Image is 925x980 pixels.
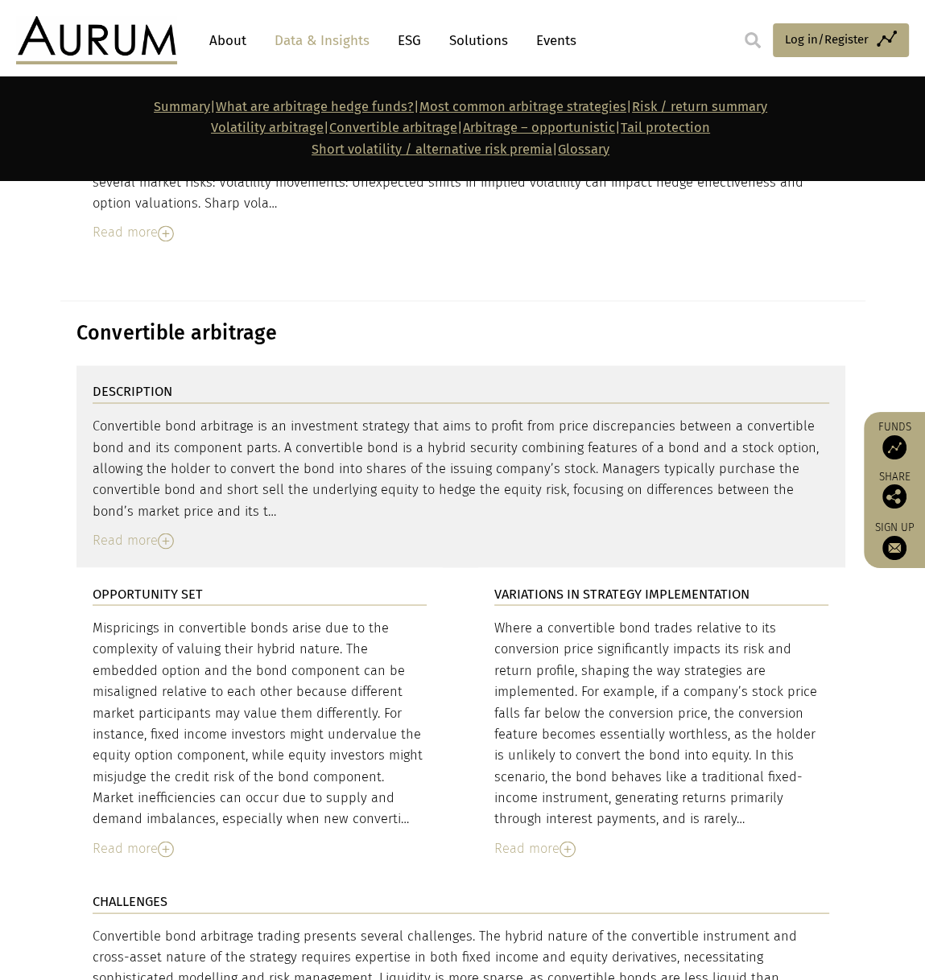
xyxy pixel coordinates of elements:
[441,26,516,56] a: Solutions
[494,838,829,859] div: Read more
[745,32,761,48] img: search.svg
[528,26,576,56] a: Events
[76,321,845,345] h3: Convertible arbitrage
[882,536,906,560] img: Sign up to our newsletter
[390,26,429,56] a: ESG
[558,142,609,157] a: Glossary
[93,893,167,908] strong: CHALLENGES
[882,435,906,459] img: Access Funds
[632,99,767,114] a: Risk / return summary
[266,26,378,56] a: Data & Insights
[154,99,632,114] strong: | | |
[621,120,710,135] a: Tail protection
[560,841,576,857] img: Read More
[312,142,552,157] a: Short volatility / alternative risk premia
[154,99,210,114] a: Summary
[785,30,869,49] span: Log in/Register
[312,142,609,157] span: |
[872,471,917,509] div: Share
[773,23,909,57] a: Log in/Register
[211,120,621,135] strong: | | |
[329,120,457,135] a: Convertible arbitrage
[872,420,917,459] a: Funds
[93,222,829,243] div: Read more
[93,586,203,601] strong: OPPORTUNITY SET
[158,533,174,549] img: Read More
[158,841,174,857] img: Read More
[494,586,749,601] strong: VARIATIONS IN STRATEGY IMPLEMENTATION
[494,617,829,830] div: Where a convertible bond trades relative to its conversion price significantly impacts its risk a...
[93,415,829,521] div: Convertible bond arbitrage is an investment strategy that aims to profit from price discrepancies...
[882,484,906,509] img: Share this post
[216,99,414,114] a: What are arbitrage hedge funds?
[93,838,427,859] div: Read more
[16,16,177,64] img: Aurum
[93,617,427,830] div: Mispricings in convertible bonds arise due to the complexity of valuing their hybrid nature. The ...
[93,529,829,550] div: Read more
[419,99,626,114] a: Most common arbitrage strategies
[872,521,917,560] a: Sign up
[201,26,254,56] a: About
[211,120,324,135] a: Volatility arbitrage
[158,225,174,241] img: Read More
[463,120,615,135] a: Arbitrage – opportunistic
[93,384,172,399] strong: DESCRIPTION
